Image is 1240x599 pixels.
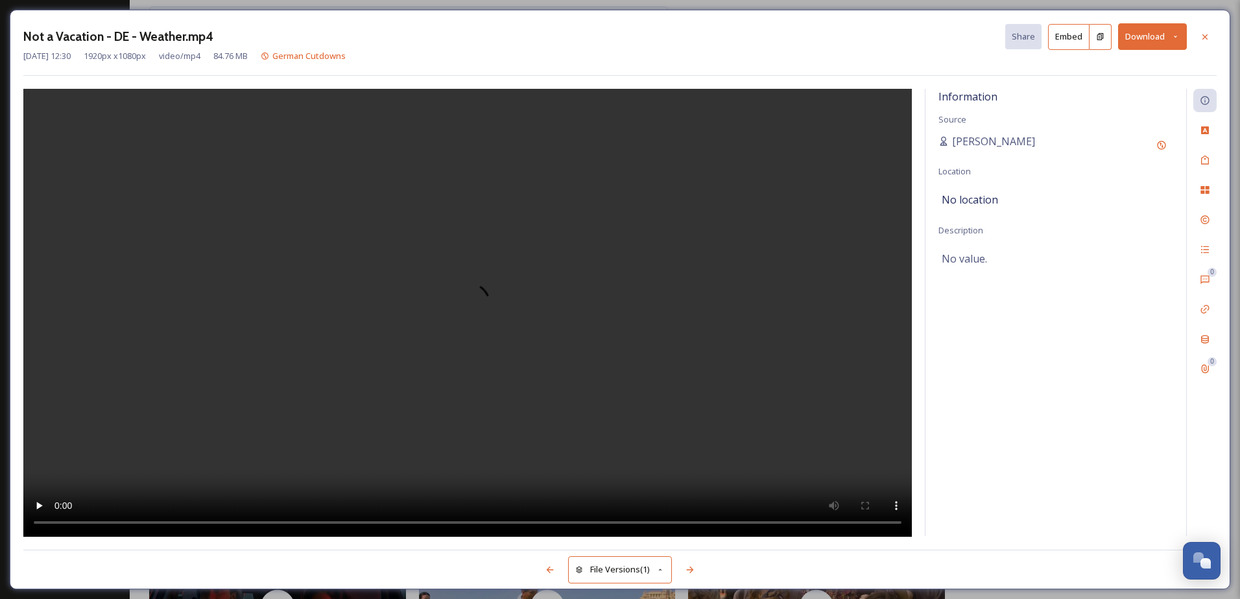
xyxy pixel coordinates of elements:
h3: Not a Vacation - DE - Weather.mp4 [23,27,213,46]
div: 0 [1208,357,1217,366]
button: File Versions(1) [568,556,672,583]
button: Embed [1048,24,1090,50]
span: video/mp4 [159,50,200,62]
span: 84.76 MB [213,50,248,62]
span: No value. [942,251,987,266]
span: Source [938,113,966,125]
button: Download [1118,23,1187,50]
span: Location [938,165,971,177]
div: 0 [1208,268,1217,277]
button: Open Chat [1183,542,1221,580]
span: Description [938,224,983,236]
span: [PERSON_NAME] [952,134,1035,149]
span: Information [938,89,997,104]
button: Share [1005,24,1042,49]
span: 1920 px x 1080 px [84,50,146,62]
span: [DATE] 12:30 [23,50,71,62]
span: German Cutdowns [272,50,346,62]
span: No location [942,192,998,207]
